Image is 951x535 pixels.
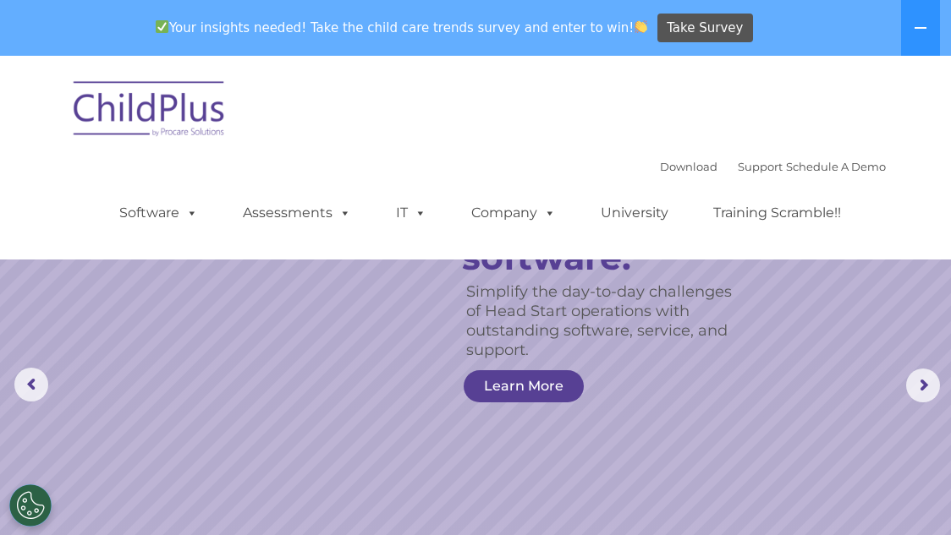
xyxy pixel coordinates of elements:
[226,196,368,230] a: Assessments
[635,20,647,33] img: 👏
[464,370,584,402] a: Learn More
[786,160,886,173] a: Schedule A Demo
[696,196,858,230] a: Training Scramble!!
[9,484,52,527] button: Cookies Settings
[148,11,655,44] span: Your insights needed! Take the child care trends survey and enter to win!
[584,196,685,230] a: University
[738,160,783,173] a: Support
[65,69,234,154] img: ChildPlus by Procare Solutions
[667,14,743,43] span: Take Survey
[462,167,759,276] rs-layer: The ORIGINAL Head Start software.
[660,160,717,173] a: Download
[660,160,886,173] font: |
[156,20,168,33] img: ✅
[657,14,753,43] a: Take Survey
[454,196,573,230] a: Company
[466,282,745,360] rs-layer: Simplify the day-to-day challenges of Head Start operations with outstanding software, service, a...
[102,196,215,230] a: Software
[379,196,443,230] a: IT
